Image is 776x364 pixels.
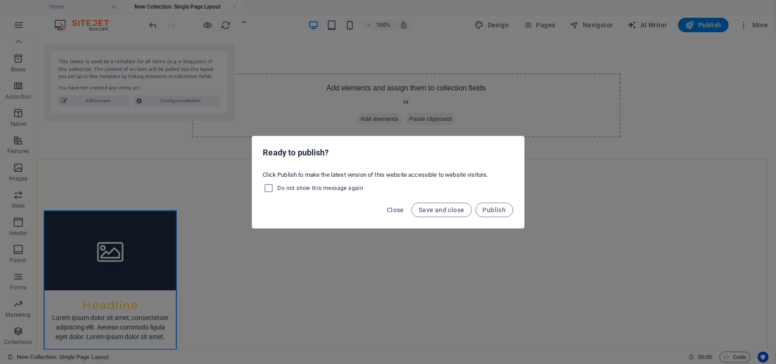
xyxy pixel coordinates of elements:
span: Close [387,206,404,214]
span: Save and close [419,206,465,214]
div: Add elements and assign them to collection fields [155,37,585,101]
div: Click Publish to make the latest version of this website accessible to website visitors. [252,167,524,197]
span: Paste clipboard [369,76,419,89]
span: Do not show this message again [278,184,364,192]
span: Publish [483,206,506,214]
h2: Ready to publish? [263,147,513,158]
button: Close [383,203,408,217]
span: Add elements [320,76,365,89]
button: Publish [476,203,513,217]
button: Save and close [411,203,472,217]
